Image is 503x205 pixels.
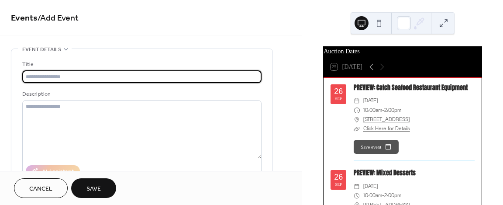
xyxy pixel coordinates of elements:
a: [STREET_ADDRESS] [363,115,410,124]
div: Auction Dates [324,47,482,56]
div: Description [22,90,260,99]
span: [DATE] [363,96,378,105]
div: ​ [354,96,360,105]
a: Events [11,10,38,27]
span: 2:00pm [384,191,401,200]
span: 10:00am [363,191,382,200]
button: Save event [354,140,399,154]
span: / Add Event [38,10,79,27]
div: Sep [335,97,342,101]
div: ​ [354,115,360,124]
button: Cancel [14,178,68,198]
div: 26 [334,173,343,181]
a: Click Here for Details [363,125,410,132]
div: ​ [354,106,360,115]
span: - [382,191,384,200]
span: 10:00am [363,106,382,115]
span: 2:00pm [384,106,401,115]
button: Save [71,178,116,198]
span: [DATE] [363,182,378,191]
a: PREVIEW: Mixed Desserts [354,168,416,177]
a: PREVIEW: Catch Seafood Restaurant Equipment [354,83,468,92]
span: - [382,106,384,115]
div: 26 [334,87,343,95]
div: ​ [354,191,360,200]
div: ​ [354,124,360,133]
div: ​ [354,182,360,191]
span: Cancel [29,184,52,194]
div: Sep [335,183,342,187]
span: Save [86,184,101,194]
div: Title [22,60,260,69]
span: Event details [22,45,61,54]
